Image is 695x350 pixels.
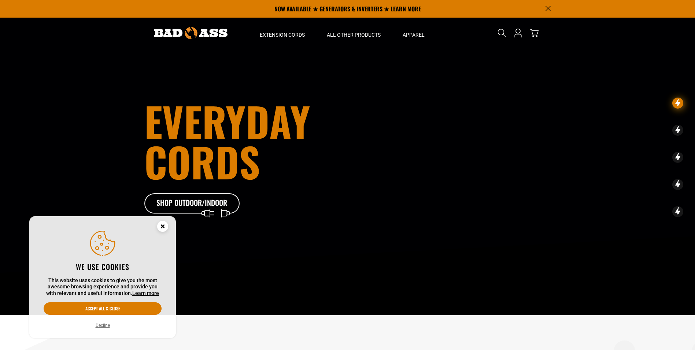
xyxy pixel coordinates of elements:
[93,322,112,329] button: Decline
[249,18,316,48] summary: Extension Cords
[327,32,381,38] span: All Other Products
[316,18,392,48] summary: All Other Products
[144,193,240,214] a: Shop Outdoor/Indoor
[144,101,388,182] h1: Everyday cords
[496,27,508,39] summary: Search
[29,216,176,339] aside: Cookie Consent
[154,27,228,39] img: Bad Ass Extension Cords
[44,302,162,315] button: Accept all & close
[260,32,305,38] span: Extension Cords
[44,262,162,271] h2: We use cookies
[44,277,162,297] p: This website uses cookies to give you the most awesome browsing experience and provide you with r...
[392,18,436,48] summary: Apparel
[132,290,159,296] a: Learn more
[403,32,425,38] span: Apparel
